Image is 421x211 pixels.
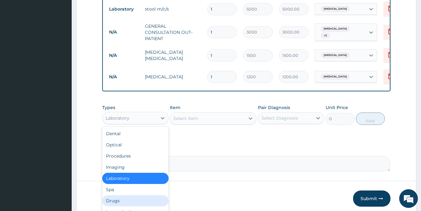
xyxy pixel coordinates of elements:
div: Dental [102,128,169,139]
button: Submit [353,190,390,207]
td: N/A [106,26,142,38]
label: Item [170,104,180,111]
div: Drugs [102,195,169,206]
td: GENERAL CONSULTATION OUT- PATIENT [142,20,204,45]
div: Select Item [173,115,198,122]
div: Chat with us now [32,35,105,43]
td: Laboratory [106,3,142,15]
label: Types [102,105,115,110]
td: N/A [106,50,142,61]
button: Add [356,112,385,125]
div: Spa [102,184,169,195]
span: [MEDICAL_DATA] [321,26,350,32]
td: [MEDICAL_DATA] [MEDICAL_DATA] [142,46,204,65]
div: Select Diagnosis [261,115,298,121]
td: N/A [106,71,142,83]
div: Imaging [102,162,169,173]
td: stool m/c/s [142,3,204,15]
label: Unit Price [326,104,348,111]
span: We're online! [36,65,86,128]
span: [MEDICAL_DATA] [321,74,350,80]
div: Optical [102,139,169,150]
span: [MEDICAL_DATA] [321,52,350,58]
label: Comment [102,147,391,153]
img: d_794563401_company_1708531726252_794563401 [12,31,25,47]
span: + 2 [321,33,330,39]
textarea: Type your message and hit 'Enter' [3,143,119,165]
div: Laboratory [102,173,169,184]
td: [MEDICAL_DATA] [142,71,204,83]
div: Minimize live chat window [102,3,117,18]
label: Pair Diagnosis [258,104,290,111]
div: Procedures [102,150,169,162]
div: Laboratory [106,115,129,121]
span: [MEDICAL_DATA] [321,6,350,12]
